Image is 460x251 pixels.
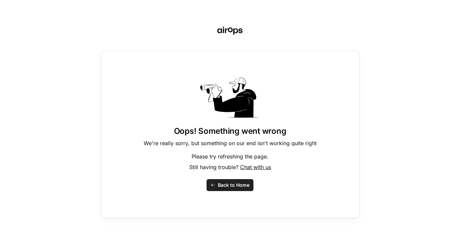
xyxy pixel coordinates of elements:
[240,164,271,170] span: Chat with us
[174,126,286,136] h1: Oops! Something went wrong
[207,179,253,191] button: Back to Home
[144,139,317,147] p: We're really sorry, but something on our end isn't working quite right
[218,182,249,188] span: Back to Home
[192,152,268,160] p: Please try refreshing the page.
[189,163,271,171] p: Still having trouble?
